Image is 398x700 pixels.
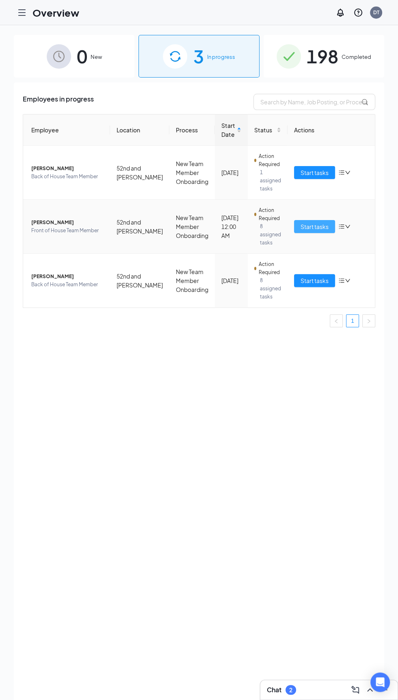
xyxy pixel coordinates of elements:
[370,672,390,692] div: Open Intercom Messenger
[260,277,281,301] span: 8 assigned tasks
[260,169,281,193] span: 1 assigned tasks
[345,170,350,175] span: down
[373,9,379,16] div: DT
[169,200,215,254] td: New Team Member Onboarding
[338,277,345,284] span: bars
[353,8,363,17] svg: QuestionInfo
[330,314,343,327] button: left
[362,314,375,327] button: right
[17,8,27,17] svg: Hamburger
[169,115,215,146] th: Process
[31,227,104,235] span: Front of House Team Member
[294,274,335,287] button: Start tasks
[110,115,169,146] th: Location
[345,224,350,229] span: down
[31,164,104,173] span: [PERSON_NAME]
[23,94,94,110] span: Employees in progress
[288,115,375,146] th: Actions
[342,53,371,61] span: Completed
[221,213,241,240] div: [DATE] 12:00 AM
[248,115,288,146] th: Status
[350,685,360,695] svg: ComposeMessage
[110,200,169,254] td: 52nd and [PERSON_NAME]
[301,276,329,285] span: Start tasks
[346,315,359,327] a: 1
[31,173,104,181] span: Back of House Team Member
[169,254,215,307] td: New Team Member Onboarding
[91,53,102,61] span: New
[221,121,235,139] span: Start Date
[363,683,376,696] button: ChevronUp
[330,314,343,327] li: Previous Page
[77,42,87,70] span: 0
[169,146,215,200] td: New Team Member Onboarding
[345,278,350,283] span: down
[31,281,104,289] span: Back of House Team Member
[346,314,359,327] li: 1
[221,276,241,285] div: [DATE]
[259,260,281,277] span: Action Required
[307,42,338,70] span: 198
[294,166,335,179] button: Start tasks
[338,223,345,230] span: bars
[267,685,281,694] h3: Chat
[301,222,329,231] span: Start tasks
[31,272,104,281] span: [PERSON_NAME]
[338,169,345,176] span: bars
[253,94,375,110] input: Search by Name, Job Posting, or Process
[260,223,281,247] span: 8 assigned tasks
[110,254,169,307] td: 52nd and [PERSON_NAME]
[32,6,79,19] h1: Overview
[23,115,110,146] th: Employee
[366,319,371,324] span: right
[259,152,281,169] span: Action Required
[334,319,339,324] span: left
[31,218,104,227] span: [PERSON_NAME]
[365,685,375,695] svg: ChevronUp
[110,146,169,200] td: 52nd and [PERSON_NAME]
[254,125,275,134] span: Status
[193,42,203,70] span: 3
[259,206,281,223] span: Action Required
[335,8,345,17] svg: Notifications
[349,683,362,696] button: ComposeMessage
[289,687,292,694] div: 2
[294,220,335,233] button: Start tasks
[301,168,329,177] span: Start tasks
[221,168,241,177] div: [DATE]
[207,53,235,61] span: In progress
[362,314,375,327] li: Next Page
